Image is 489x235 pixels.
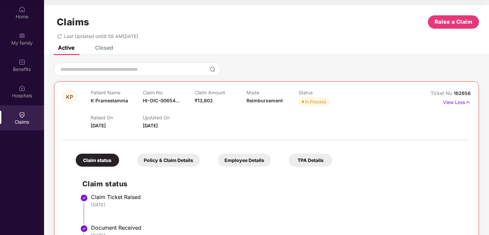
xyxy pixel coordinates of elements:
[66,94,73,100] span: KP
[76,154,119,167] div: Claim status
[19,6,25,13] img: svg+xml;base64,PHN2ZyBpZD0iSG9tZSIgeG1sbnM9Imh0dHA6Ly93d3cudzMub3JnLzIwMDAvc3ZnIiB3aWR0aD0iMjAiIG...
[19,85,25,92] img: svg+xml;base64,PHN2ZyBpZD0iSG9zcGl0YWxzIiB4bWxucz0iaHR0cDovL3d3dy53My5vcmcvMjAwMC9zdmciIHdpZHRoPS...
[80,194,88,202] img: svg+xml;base64,PHN2ZyBpZD0iU3RlcC1Eb25lLTMyeDMyIiB4bWxucz0iaHR0cDovL3d3dy53My5vcmcvMjAwMC9zdmciIH...
[195,90,247,95] p: Claim Amount
[143,98,179,103] span: HI-OIC-00654...
[428,15,479,29] button: Raise a Claim
[465,99,471,106] img: svg+xml;base64,PHN2ZyB4bWxucz0iaHR0cDovL3d3dy53My5vcmcvMjAwMC9zdmciIHdpZHRoPSIxNyIgaGVpZ2h0PSIxNy...
[95,44,113,51] div: Closed
[143,123,158,128] span: [DATE]
[218,154,271,167] div: Employee Details
[143,115,195,120] p: Updated On
[91,194,464,200] div: Claim Ticket Raised
[82,178,464,189] h2: Claim status
[91,98,128,103] span: K Prameelamma
[57,16,89,28] h1: Claims
[91,90,143,95] p: Patient Name
[91,202,464,208] div: [DATE]
[64,33,138,39] span: Last Updated on 08:59 AM[DATE]
[247,90,299,95] p: Mode
[91,115,143,120] p: Raised On
[210,67,215,72] img: svg+xml;base64,PHN2ZyBpZD0iU2VhcmNoLTMyeDMyIiB4bWxucz0iaHR0cDovL3d3dy53My5vcmcvMjAwMC9zdmciIHdpZH...
[247,98,283,103] span: Reimbursement
[19,111,25,118] img: svg+xml;base64,PHN2ZyBpZD0iQ2xhaW0iIHhtbG5zPSJodHRwOi8vd3d3LnczLm9yZy8yMDAwL3N2ZyIgd2lkdGg9IjIwIi...
[137,154,200,167] div: Policy & Claim Details
[299,90,351,95] p: Status
[80,225,88,233] img: svg+xml;base64,PHN2ZyBpZD0iU3RlcC1Eb25lLTMyeDMyIiB4bWxucz0iaHR0cDovL3d3dy53My5vcmcvMjAwMC9zdmciIH...
[91,123,106,128] span: [DATE]
[195,98,213,103] span: ₹13,802
[19,32,25,39] img: svg+xml;base64,PHN2ZyB3aWR0aD0iMjAiIGhlaWdodD0iMjAiIHZpZXdCb3g9IjAgMCAyMCAyMCIgZmlsbD0ibm9uZSIgeG...
[289,154,332,167] div: TPA Details
[454,90,471,96] span: 162656
[431,90,454,96] span: Ticket No
[143,90,195,95] p: Claim No
[91,224,464,231] div: Document Received
[57,33,62,39] span: redo
[305,98,327,105] div: In Process
[443,97,471,106] p: View Less
[435,18,473,26] span: Raise a Claim
[58,44,74,51] div: Active
[19,59,25,65] img: svg+xml;base64,PHN2ZyBpZD0iQmVuZWZpdHMiIHhtbG5zPSJodHRwOi8vd3d3LnczLm9yZy8yMDAwL3N2ZyIgd2lkdGg9Ij...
